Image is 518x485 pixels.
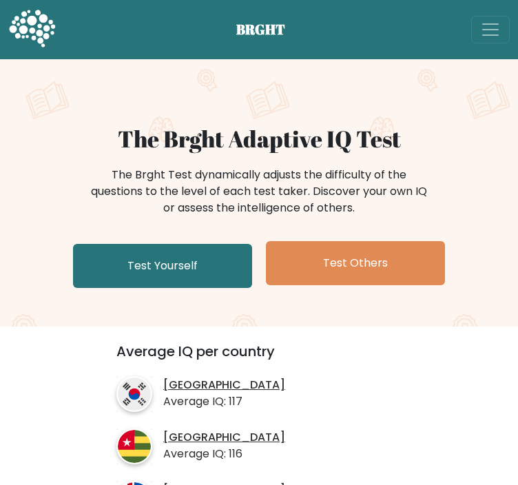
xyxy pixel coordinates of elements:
div: The Brght Test dynamically adjusts the difficulty of the questions to the level of each test take... [87,167,431,216]
p: Average IQ: 116 [163,446,285,462]
a: [GEOGRAPHIC_DATA] [163,431,285,445]
span: BRGHT [236,19,302,40]
a: Test Others [266,241,445,285]
img: country [116,429,152,464]
p: Average IQ: 117 [163,393,285,410]
a: Test Yourself [73,244,252,288]
img: country [116,376,152,412]
a: [GEOGRAPHIC_DATA] [163,378,285,393]
h1: The Brght Adaptive IQ Test [8,125,510,153]
button: Toggle navigation [471,16,510,43]
h3: Average IQ per country [116,343,402,371]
